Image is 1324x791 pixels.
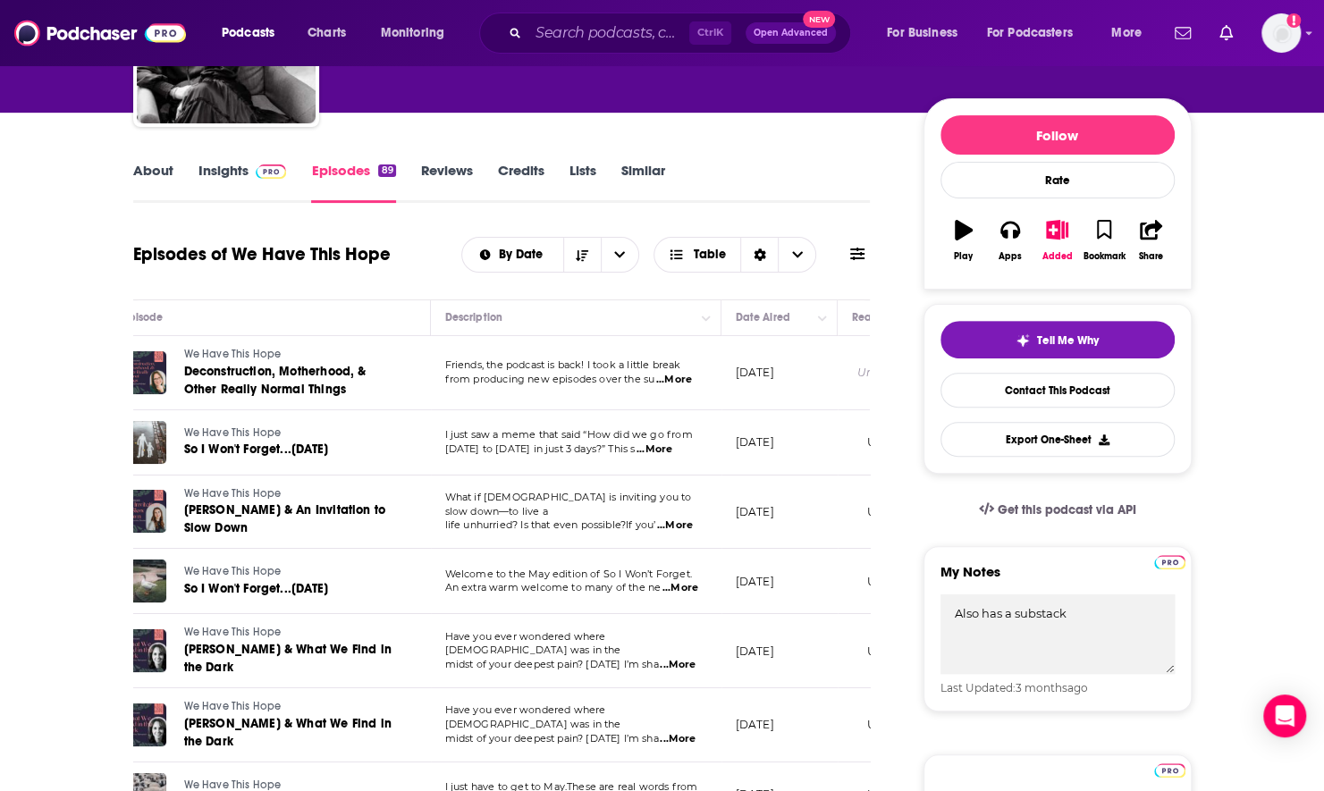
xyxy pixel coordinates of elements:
span: Under 1k [867,435,915,449]
img: User Profile [1261,13,1301,53]
span: [PERSON_NAME] & What We Find in the Dark [184,716,392,749]
span: Get this podcast via API [997,502,1135,518]
span: More [1111,21,1142,46]
label: My Notes [940,563,1175,594]
a: [PERSON_NAME] & An Invitation to Slow Down [184,501,399,537]
button: Show profile menu [1261,13,1301,53]
button: Column Actions [696,307,717,329]
button: open menu [601,238,638,272]
a: Pro website [1154,761,1185,778]
span: For Business [887,21,957,46]
button: Added [1033,208,1080,273]
span: By Date [499,248,549,261]
img: Podchaser Pro [1154,555,1185,569]
span: Ctrl K [689,21,731,45]
div: Search podcasts, credits, & more... [496,13,868,54]
span: Under 1k [867,575,915,588]
span: We Have This Hope [184,426,282,439]
a: We Have This Hope [184,486,399,502]
span: midst of your deepest pain? [DATE] I’m sha [445,658,659,670]
button: Bookmark [1081,208,1127,273]
a: So I Won't Forget...[DATE] [184,441,397,459]
span: An extra warm welcome to many of the ne [445,581,662,593]
span: Friends, the podcast is back! I took a little break [445,358,681,371]
span: 3 months [1016,681,1067,694]
div: Added [1042,251,1073,262]
div: Sort Direction [740,238,778,272]
button: Share [1127,208,1174,273]
div: Date Aired [736,307,790,328]
a: [PERSON_NAME] & What We Find in the Dark [184,715,399,751]
a: Contact This Podcast [940,373,1175,408]
button: Export One-Sheet [940,422,1175,457]
a: Similar [621,162,665,203]
a: Show notifications dropdown [1212,18,1240,48]
div: Description [445,307,502,328]
a: Credits [498,162,544,203]
button: Apps [987,208,1033,273]
a: Charts [296,19,357,47]
h1: Episodes of We Have This Hope [133,243,391,265]
div: Apps [999,251,1022,262]
span: Have you ever wondered where [DEMOGRAPHIC_DATA] was in the [445,630,621,657]
span: We Have This Hope [184,487,282,500]
img: tell me why sparkle [1016,333,1030,348]
span: Podcasts [222,21,274,46]
p: [DATE] [736,504,774,519]
div: Rate [940,162,1175,198]
span: So I Won't Forget...[DATE] [184,581,328,596]
a: We Have This Hope [184,625,399,641]
div: Reach [852,307,885,328]
span: Last Updated: ago [940,681,1088,694]
h2: Choose View [654,237,817,273]
a: Show notifications dropdown [1168,18,1198,48]
span: ...More [662,581,698,595]
span: [DATE] to [DATE] in just 3 days?” This s [445,442,636,455]
span: We Have This Hope [184,565,282,577]
span: Monitoring [381,21,444,46]
button: Follow [940,115,1175,155]
button: Open AdvancedNew [746,22,836,44]
div: Episode [123,307,164,328]
button: open menu [209,19,298,47]
span: We Have This Hope [184,348,282,360]
svg: Add a profile image [1286,13,1301,28]
span: ...More [660,732,696,746]
a: We Have This Hope [184,347,399,363]
input: Search podcasts, credits, & more... [528,19,689,47]
span: ...More [660,658,696,672]
span: So I Won't Forget...[DATE] [184,442,328,457]
span: We Have This Hope [184,626,282,638]
span: Table [694,248,726,261]
textarea: Also has a substack [940,594,1175,674]
span: For Podcasters [987,21,1073,46]
button: Play [940,208,987,273]
a: Pro website [1154,552,1185,569]
span: [PERSON_NAME] & An Invitation to Slow Down [184,502,385,535]
span: Under 1k [867,505,915,518]
span: I just saw a meme that said “How did we go from [445,428,693,441]
p: [DATE] [736,574,774,589]
p: [DATE] [736,644,774,659]
a: Reviews [421,162,473,203]
span: Logged in as nwierenga [1261,13,1301,53]
span: [PERSON_NAME] & What We Find in the Dark [184,642,392,675]
div: Play [954,251,973,262]
span: midst of your deepest pain? [DATE] I’m sha [445,732,659,745]
span: Tell Me Why [1037,333,1099,348]
a: [PERSON_NAME] & What We Find in the Dark [184,641,399,677]
span: We Have This Hope [184,778,282,791]
div: Unavailable [857,365,924,380]
p: [DATE] [736,717,774,732]
a: We Have This Hope [184,564,397,580]
span: Open Advanced [754,29,828,38]
a: Podchaser - Follow, Share and Rate Podcasts [14,16,186,50]
a: We Have This Hope [184,425,397,442]
button: open menu [874,19,980,47]
span: Have you ever wondered where [DEMOGRAPHIC_DATA] was in the [445,703,621,730]
div: Bookmark [1083,251,1125,262]
span: We Have This Hope [184,700,282,712]
img: Podchaser Pro [1154,763,1185,778]
span: Deconstruction, Motherhood, & Other Really Normal Things [184,364,367,397]
img: Podchaser Pro [256,164,287,179]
